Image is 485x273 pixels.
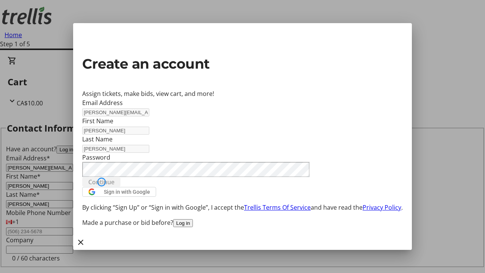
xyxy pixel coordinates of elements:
[82,89,403,98] div: Assign tickets, make bids, view cart, and more!
[82,135,113,143] label: Last Name
[363,203,401,212] a: Privacy Policy
[82,127,149,135] input: First Name
[244,203,311,212] a: Trellis Terms Of Service
[82,218,403,227] div: Made a purchase or bid before?
[82,203,403,212] p: By clicking “Sign Up” or “Sign in with Google”, I accept the and have read the .
[82,153,110,162] label: Password
[173,219,193,227] button: Log in
[82,99,123,107] label: Email Address
[82,145,149,153] input: Last Name
[82,117,113,125] label: First Name
[82,108,149,116] input: Email Address
[82,53,403,74] h2: Create an account
[73,235,88,250] button: Close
